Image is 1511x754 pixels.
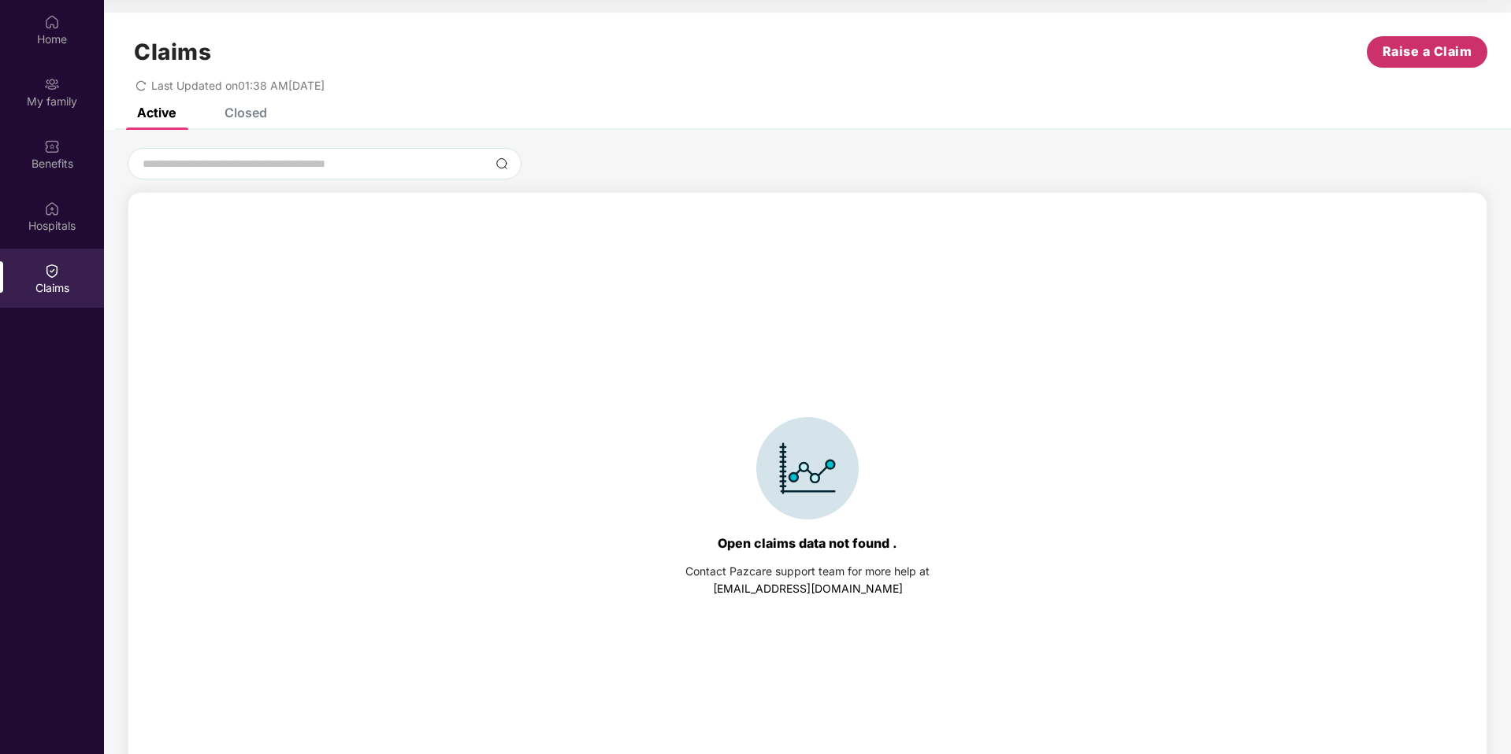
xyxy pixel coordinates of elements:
[136,79,147,92] span: redo
[44,139,60,154] img: svg+xml;base64,PHN2ZyBpZD0iQmVuZWZpdHMiIHhtbG5zPSJodHRwOi8vd3d3LnczLm9yZy8yMDAwL3N2ZyIgd2lkdGg9Ij...
[718,535,897,551] div: Open claims data not found .
[1383,42,1472,61] span: Raise a Claim
[225,105,267,120] div: Closed
[496,157,508,170] img: svg+xml;base64,PHN2ZyBpZD0iU2VhcmNoLTMyeDMyIiB4bWxucz0iaHR0cDovL3d3dy53My5vcmcvMjAwMC9zdmciIHdpZH...
[44,14,60,30] img: svg+xml;base64,PHN2ZyBpZD0iSG9tZSIgeG1sbnM9Imh0dHA6Ly93d3cudzMub3JnLzIwMDAvc3ZnIiB3aWR0aD0iMjAiIG...
[1367,36,1487,68] button: Raise a Claim
[137,105,176,120] div: Active
[134,39,211,65] h1: Claims
[151,79,325,92] span: Last Updated on 01:38 AM[DATE]
[713,582,903,595] a: [EMAIL_ADDRESS][DOMAIN_NAME]
[44,76,60,92] img: svg+xml;base64,PHN2ZyB3aWR0aD0iMjAiIGhlaWdodD0iMjAiIHZpZXdCb3g9IjAgMCAyMCAyMCIgZmlsbD0ibm9uZSIgeG...
[44,263,60,279] img: svg+xml;base64,PHN2ZyBpZD0iQ2xhaW0iIHhtbG5zPSJodHRwOi8vd3d3LnczLm9yZy8yMDAwL3N2ZyIgd2lkdGg9IjIwIi...
[756,417,859,519] img: svg+xml;base64,PHN2ZyBpZD0iSWNvbl9DbGFpbSIgZGF0YS1uYW1lPSJJY29uIENsYWltIiB4bWxucz0iaHR0cDovL3d3dy...
[44,201,60,216] img: svg+xml;base64,PHN2ZyBpZD0iSG9zcGl0YWxzIiB4bWxucz0iaHR0cDovL3d3dy53My5vcmcvMjAwMC9zdmciIHdpZHRoPS...
[685,563,930,580] div: Contact Pazcare support team for more help at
